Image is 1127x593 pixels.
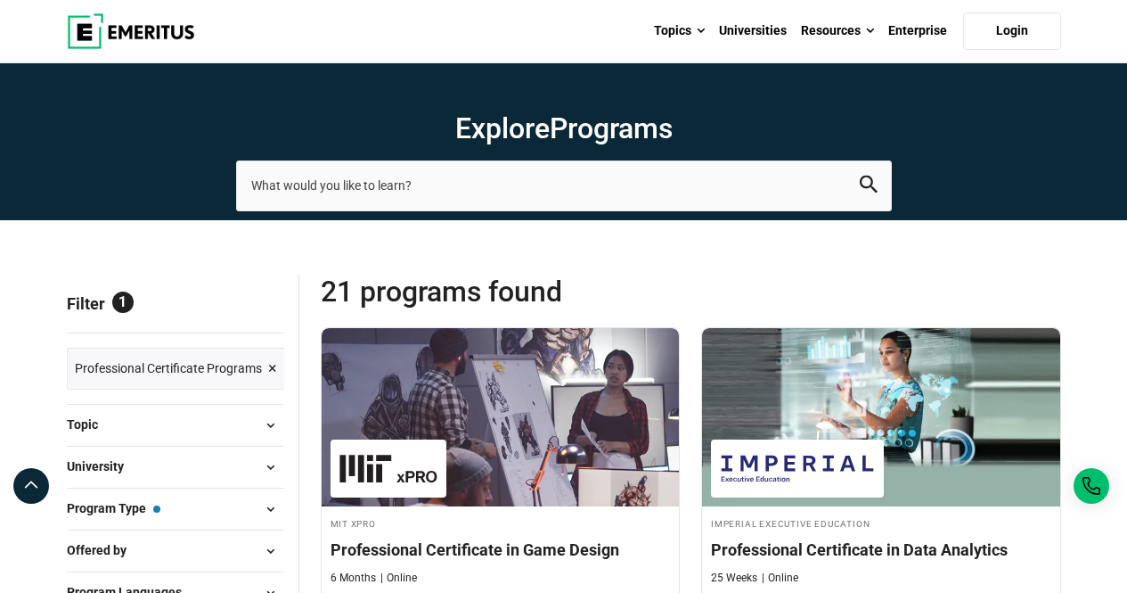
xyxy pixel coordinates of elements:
button: Offered by [67,538,284,564]
a: Login [963,12,1061,50]
span: × [268,356,277,382]
button: Program Type [67,496,284,523]
img: MIT xPRO [339,449,437,489]
span: University [67,457,138,476]
a: Reset all [229,294,284,317]
h4: Professional Certificate in Data Analytics [711,539,1051,561]
span: 21 Programs found [321,274,691,309]
span: Programs [550,111,673,145]
span: 1 [112,292,134,313]
h1: Explore [236,111,892,146]
button: search [860,176,878,196]
p: 6 Months [331,571,376,586]
p: Online [762,571,798,586]
span: Topic [67,415,112,434]
h4: Imperial Executive Education [711,515,1051,531]
img: Imperial Executive Education [720,449,875,489]
p: Online [380,571,417,586]
p: 25 Weeks [711,571,757,586]
img: Professional Certificate in Data Analytics | Online AI and Machine Learning Course [702,328,1060,507]
h4: Professional Certificate in Game Design [331,539,671,561]
img: Professional Certificate in Game Design | Online Technology Course [322,328,680,507]
p: Filter [67,274,284,333]
span: Program Type [67,498,160,518]
span: Offered by [67,540,141,560]
a: search [860,180,878,197]
a: Professional Certificate Programs × [67,348,285,390]
h4: MIT xPRO [331,515,671,531]
button: University [67,454,284,481]
button: Topic [67,412,284,439]
span: Professional Certificate Programs [75,358,262,378]
input: search-page [236,161,892,210]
